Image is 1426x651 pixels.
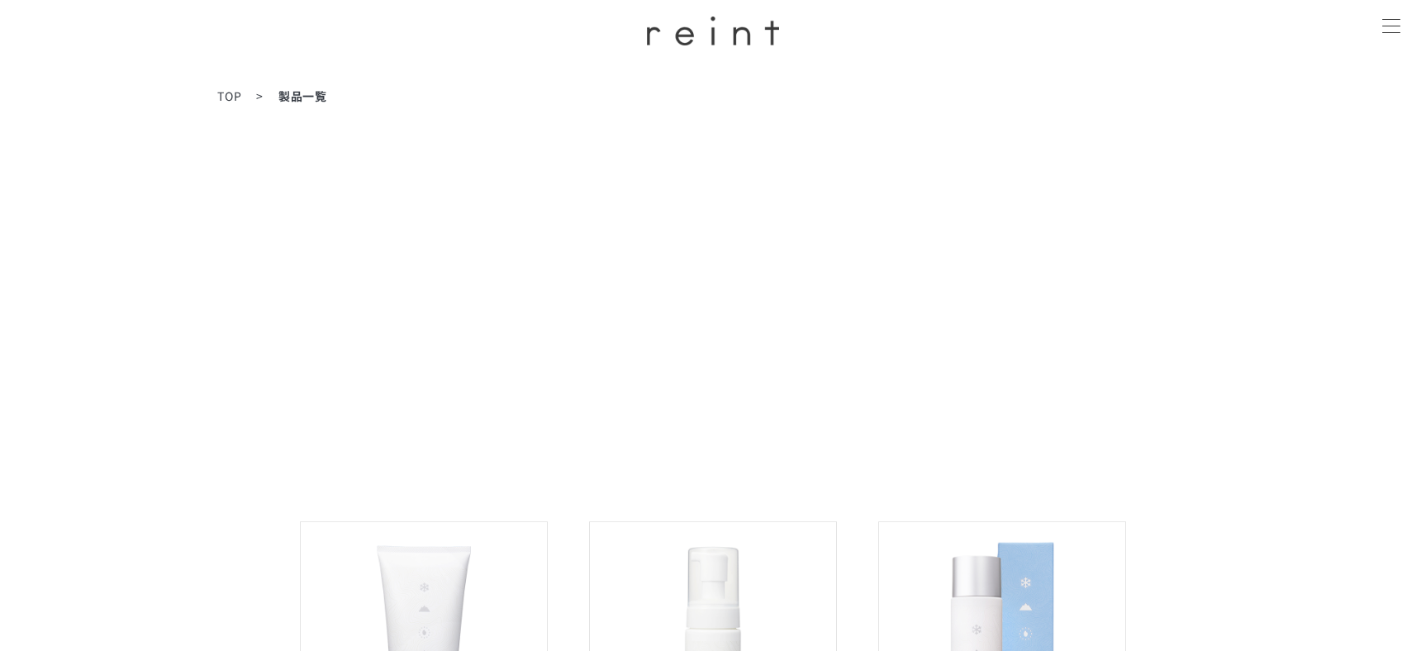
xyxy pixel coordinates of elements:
img: reint 保湿ケアクレンジングクリーム [300,300,548,548]
span: 3,740円（税込） [878,576,1126,593]
p: reint 保湿ケアクレンジングクリーム [300,556,548,593]
img: reint 保湿ケア化粧水 [878,300,1126,548]
a: reint 保湿ケア泡洗顔 reint 保湿ケア泡洗顔2,750 円（税込） [589,300,837,593]
img: reint 保湿ケア泡洗顔 [589,300,837,548]
a: reint 保湿ケア化粧水 reint 保湿ケア化粧水3,740円（税込） [878,300,1126,593]
a: TOP [217,88,241,104]
span: 2,970円（税込） [300,576,548,593]
a: reint 保湿ケアクレンジングクリーム reint 保湿ケアクレンジングクリーム2,970円（税込） [300,300,548,593]
p: reint 保湿ケア化粧水 [878,556,1126,593]
img: ロゴ [647,17,779,45]
span: 2,750 円（税込） [589,576,837,593]
p: reint 保湿ケア泡洗顔 [589,556,837,593]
